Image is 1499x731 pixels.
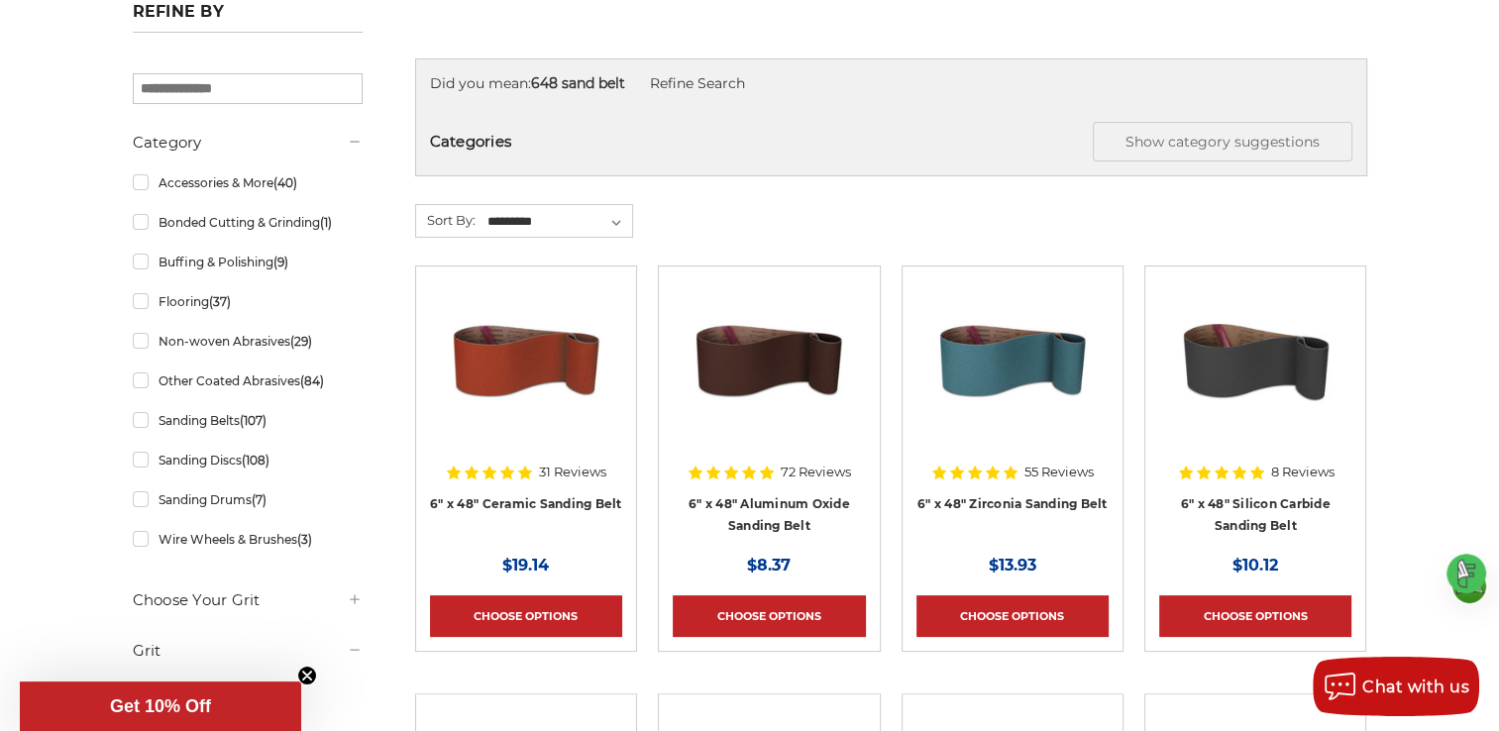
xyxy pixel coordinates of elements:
[272,255,287,269] span: (9)
[20,681,301,731] div: Get 10% OffClose teaser
[110,696,211,716] span: Get 10% Off
[133,639,363,663] h5: Grit
[239,413,266,428] span: (107)
[133,443,363,477] a: Sanding Discs
[297,666,317,685] button: Close teaser
[133,674,363,708] a: 24 (Coarse)
[689,496,850,534] a: 6" x 48" Aluminum Oxide Sanding Belt
[447,280,605,439] img: 6" x 48" Ceramic Sanding Belt
[673,595,865,637] a: Choose Options
[1271,466,1335,478] span: 8 Reviews
[539,466,606,478] span: 31 Reviews
[296,532,311,547] span: (3)
[133,205,363,240] a: Bonded Cutting & Grinding
[430,280,622,472] a: 6" x 48" Ceramic Sanding Belt
[1159,595,1351,637] a: Choose Options
[933,280,1092,439] img: 6" x 48" Zirconia Sanding Belt
[430,496,621,511] a: 6" x 48" Ceramic Sanding Belt
[133,131,363,155] h5: Category
[133,522,363,557] a: Wire Wheels & Brushes
[916,595,1109,637] a: Choose Options
[208,294,230,309] span: (37)
[690,280,848,439] img: 6" x 48" Aluminum Oxide Sanding Belt
[1093,122,1352,161] button: Show category suggestions
[1313,657,1479,716] button: Chat with us
[917,496,1108,511] a: 6" x 48" Zirconia Sanding Belt
[673,280,865,472] a: 6" x 48" Aluminum Oxide Sanding Belt
[133,2,363,33] h5: Refine by
[430,73,1352,94] div: Did you mean:
[241,453,268,468] span: (108)
[299,373,323,388] span: (84)
[1159,280,1351,472] a: 6" x 48" Silicon Carbide File Belt
[781,466,851,478] span: 72 Reviews
[430,595,622,637] a: Choose Options
[502,556,549,574] span: $19.14
[1362,678,1469,696] span: Chat with us
[989,556,1036,574] span: $13.93
[133,245,363,279] a: Buffing & Polishing
[1232,556,1278,574] span: $10.12
[484,207,632,237] select: Sort By:
[1181,496,1331,534] a: 6" x 48" Silicon Carbide Sanding Belt
[251,492,266,507] span: (7)
[650,74,745,92] a: Refine Search
[133,324,363,359] a: Non-woven Abrasives
[416,205,476,235] label: Sort By:
[1176,280,1335,439] img: 6" x 48" Silicon Carbide File Belt
[1024,466,1094,478] span: 55 Reviews
[133,364,363,398] a: Other Coated Abrasives
[430,122,1352,161] h5: Categories
[133,284,363,319] a: Flooring
[133,403,363,438] a: Sanding Belts
[133,482,363,517] a: Sanding Drums
[916,280,1109,472] a: 6" x 48" Zirconia Sanding Belt
[531,74,625,92] strong: 648 sand belt
[133,588,363,612] h5: Choose Your Grit
[289,334,311,349] span: (29)
[319,215,331,230] span: (1)
[272,175,296,190] span: (40)
[747,556,791,574] span: $8.37
[133,165,363,200] a: Accessories & More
